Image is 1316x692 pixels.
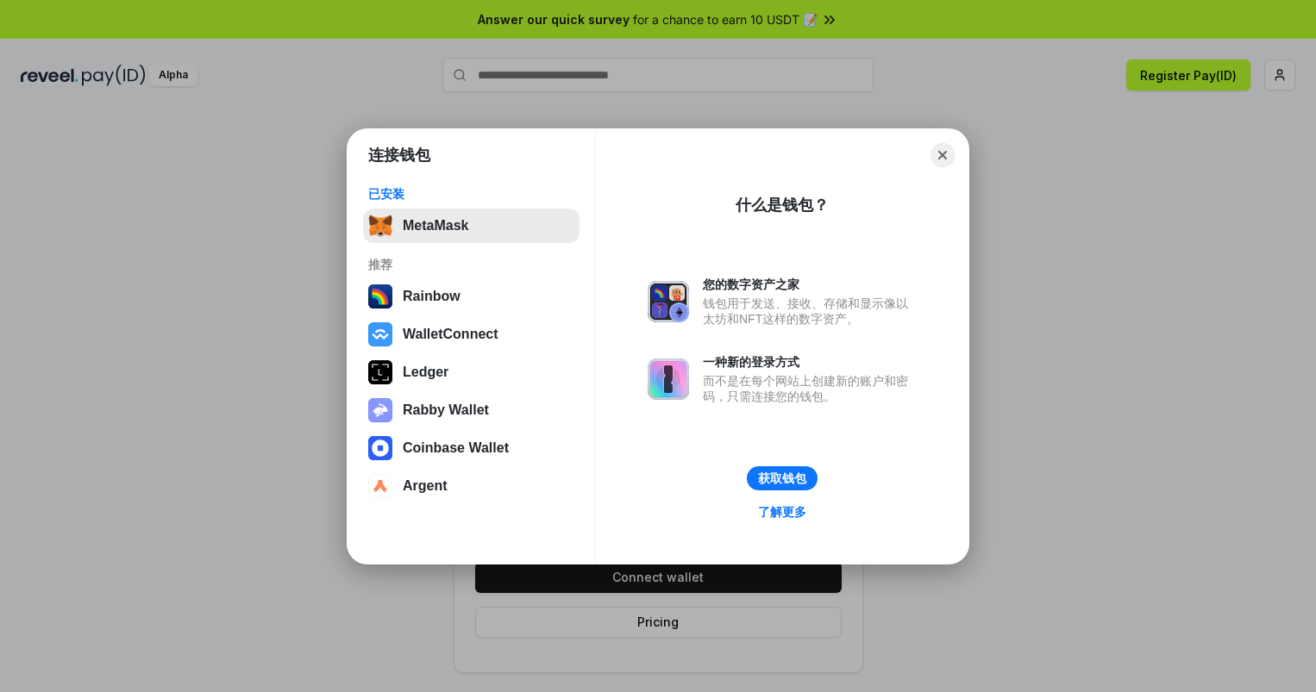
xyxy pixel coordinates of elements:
div: 钱包用于发送、接收、存储和显示像以太坊和NFT这样的数字资产。 [703,296,917,327]
button: Close [931,143,955,167]
img: svg+xml,%3Csvg%20fill%3D%22none%22%20height%3D%2233%22%20viewBox%3D%220%200%2035%2033%22%20width%... [368,214,392,238]
button: Ledger [363,355,580,390]
div: 推荐 [368,257,574,272]
a: 了解更多 [748,501,817,523]
img: svg+xml,%3Csvg%20width%3D%22120%22%20height%3D%22120%22%20viewBox%3D%220%200%20120%20120%22%20fil... [368,284,392,309]
img: svg+xml,%3Csvg%20xmlns%3D%22http%3A%2F%2Fwww.w3.org%2F2000%2Fsvg%22%20width%3D%2228%22%20height%3... [368,360,392,384]
div: Argent [403,478,448,494]
img: svg+xml,%3Csvg%20width%3D%2228%22%20height%3D%2228%22%20viewBox%3D%220%200%2028%2028%22%20fill%3D... [368,436,392,460]
button: WalletConnect [363,317,580,352]
div: Ledger [403,365,448,380]
div: Rainbow [403,289,461,304]
button: Coinbase Wallet [363,431,580,465]
div: 了解更多 [758,504,806,520]
button: 获取钱包 [747,466,818,490]
div: 已安装 [368,186,574,202]
div: Coinbase Wallet [403,440,509,456]
h1: 连接钱包 [368,145,430,165]
button: MetaMask [363,209,580,243]
button: Rainbow [363,279,580,314]
img: svg+xml,%3Csvg%20xmlns%3D%22http%3A%2F%2Fwww.w3.org%2F2000%2Fsvg%22%20fill%3D%22none%22%20viewBox... [648,281,689,322]
img: svg+xml,%3Csvg%20xmlns%3D%22http%3A%2F%2Fwww.w3.org%2F2000%2Fsvg%22%20fill%3D%22none%22%20viewBox... [368,398,392,422]
div: MetaMask [403,218,468,234]
img: svg+xml,%3Csvg%20xmlns%3D%22http%3A%2F%2Fwww.w3.org%2F2000%2Fsvg%22%20fill%3D%22none%22%20viewBox... [648,358,689,400]
button: Argent [363,469,580,503]
img: svg+xml,%3Csvg%20width%3D%2228%22%20height%3D%2228%22%20viewBox%3D%220%200%2028%2028%22%20fill%3D... [368,474,392,498]
div: WalletConnect [403,327,498,342]
button: Rabby Wallet [363,393,580,427]
div: Rabby Wallet [403,402,489,418]
div: 什么是钱包？ [736,195,829,215]
div: 获取钱包 [758,471,806,486]
img: svg+xml,%3Csvg%20width%3D%2228%22%20height%3D%2228%22%20viewBox%3D%220%200%2028%2028%22%20fill%3D... [368,322,392,346]
div: 一种新的登录方式 [703,354,917,370]
div: 而不是在每个网站上创建新的账户和密码，只需连接您的钱包。 [703,373,917,404]
div: 您的数字资产之家 [703,277,917,292]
